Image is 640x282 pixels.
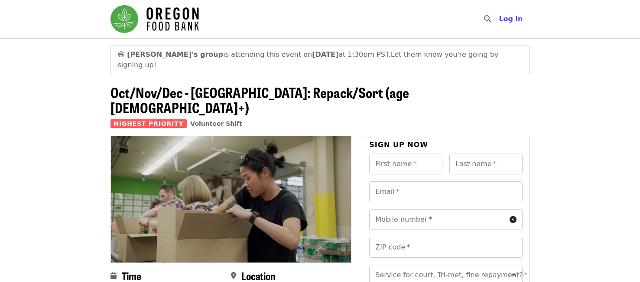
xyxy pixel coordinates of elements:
input: Email [369,181,522,202]
span: Oct/Nov/Dec - [GEOGRAPHIC_DATA]: Repack/Sort (age [DEMOGRAPHIC_DATA]+) [110,82,409,118]
strong: [DATE] [312,50,338,59]
strong: [PERSON_NAME]'s group [127,50,223,59]
i: circle-info icon [510,216,517,224]
i: map-marker-alt icon [231,272,236,280]
span: grinning face emoji [118,50,125,59]
input: Last name [449,154,523,174]
input: ZIP code [369,237,522,258]
input: Mobile number [369,209,506,230]
span: Log in [499,15,523,23]
input: First name [369,154,442,174]
span: Sign up now [369,141,428,149]
button: Log in [492,10,530,28]
i: search icon [484,15,491,23]
input: Search [496,9,503,30]
a: Volunteer Shift [190,120,242,127]
img: Oregon Food Bank - Home [110,5,199,33]
span: is attending this event on at 1:30pm PST. [127,50,391,59]
button: Open [507,269,520,281]
i: calendar icon [110,272,117,280]
img: Oct/Nov/Dec - Portland: Repack/Sort (age 8+) organized by Oregon Food Bank [111,136,351,262]
span: Highest Priority [110,119,187,128]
